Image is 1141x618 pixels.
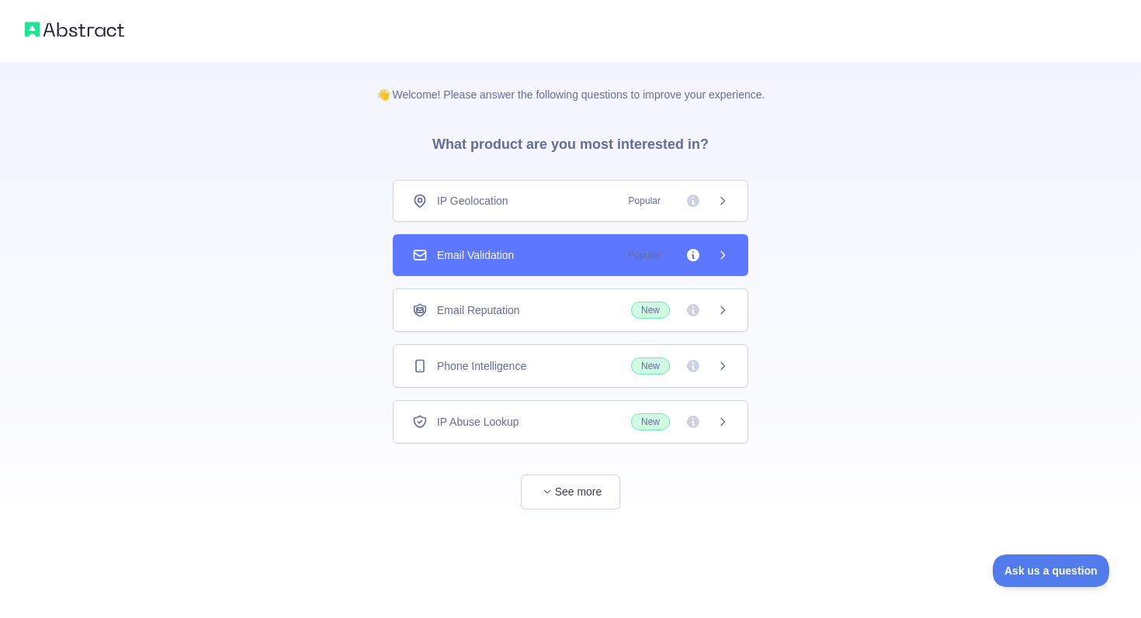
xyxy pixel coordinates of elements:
[25,19,124,40] img: Abstract logo
[631,302,670,319] span: New
[631,357,670,375] span: New
[437,193,508,209] span: IP Geolocation
[437,358,526,374] span: Phone Intelligence
[619,193,670,209] span: Popular
[993,554,1110,587] iframe: Toggle Customer Support
[437,302,520,318] span: Email Reputation
[437,414,519,430] span: IP Abuse Lookup
[352,62,790,102] p: 👋 Welcome! Please answer the following questions to improve your experience.
[407,102,733,180] h3: What product are you most interested in?
[619,247,670,263] span: Popular
[631,413,670,430] span: New
[521,475,620,509] button: See more
[437,247,514,263] span: Email Validation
